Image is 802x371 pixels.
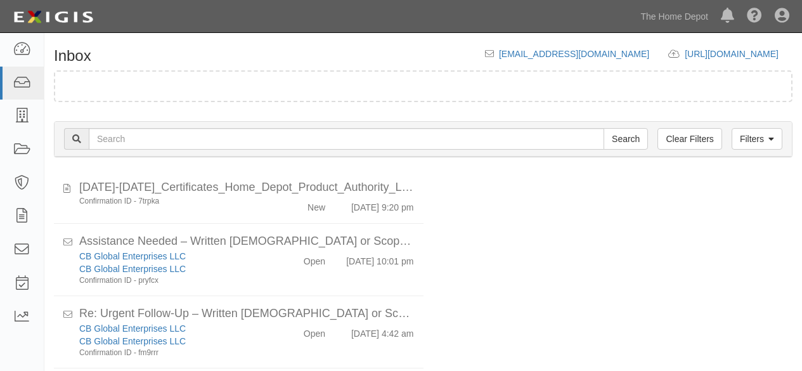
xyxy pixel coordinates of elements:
div: Confirmation ID - fm9rrr [79,348,266,358]
a: The Home Depot [634,4,715,29]
a: Filters [732,128,782,150]
div: Open [304,250,325,268]
img: logo-5460c22ac91f19d4615b14bd174203de0afe785f0fc80cf4dbbc73dc1793850b.png [10,6,97,29]
div: 2025-2026_Certificates_Home_Depot_Product_Authority_LLC-ValuProducts.pdf [79,179,414,196]
a: Clear Filters [657,128,721,150]
input: Search [604,128,648,150]
div: Assistance Needed – Written Contract or Scope of Work for COI (Home Depot Onboarding) [79,233,414,250]
div: [DATE] 9:20 pm [351,196,414,214]
div: Open [304,322,325,340]
h1: Inbox [54,48,91,64]
div: Re: Urgent Follow-Up – Written Contract or Scope of Work Needed for COI [79,306,414,322]
div: Confirmation ID - 7trpka [79,196,266,207]
a: [EMAIL_ADDRESS][DOMAIN_NAME] [499,49,649,59]
input: Search [89,128,604,150]
a: CB Global Enterprises LLC [79,323,186,334]
div: [DATE] 4:42 am [351,322,414,340]
div: Confirmation ID - pryfcx [79,275,266,286]
a: CB Global Enterprises LLC [79,336,186,346]
a: CB Global Enterprises LLC [79,264,186,274]
a: [URL][DOMAIN_NAME] [685,49,792,59]
div: [DATE] 10:01 pm [346,250,413,268]
a: CB Global Enterprises LLC [79,251,186,261]
i: Help Center - Complianz [747,9,762,24]
div: New [307,196,325,214]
